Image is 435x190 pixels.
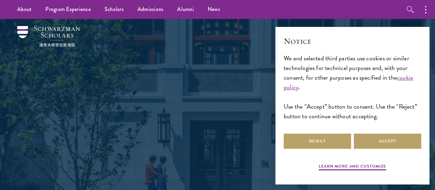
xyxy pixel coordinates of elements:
[354,133,421,149] button: Accept
[17,26,80,47] img: Schwarzman Scholars
[319,163,386,171] button: Learn more and customize
[284,53,421,121] div: We and selected third parties use cookies or similar technologies for technical purposes and, wit...
[284,73,413,92] a: cookie policy
[284,133,351,149] button: Reject
[284,35,421,47] h2: Notice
